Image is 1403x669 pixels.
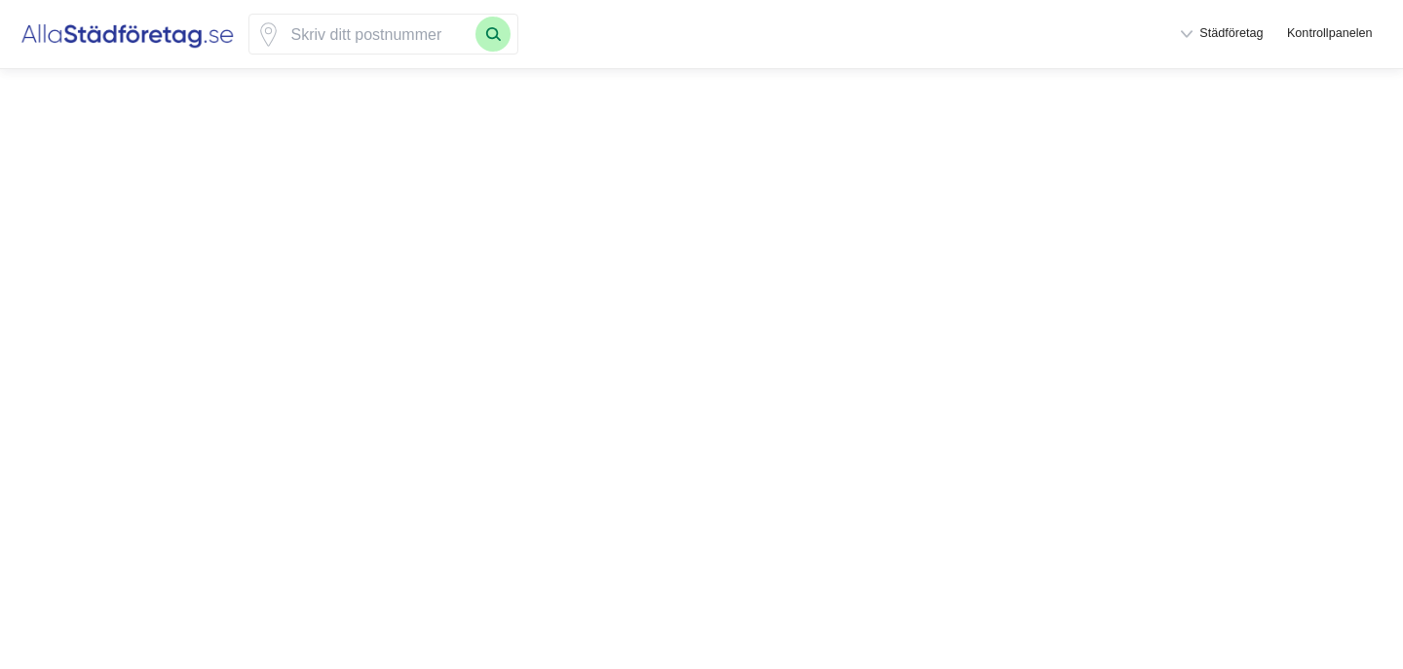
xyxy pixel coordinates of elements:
span: Städföretag [1199,25,1263,43]
button: Sök med postnummer [475,17,511,52]
img: Alla Städföretag [20,19,235,50]
span: Klicka för att använda din position. [256,22,281,47]
a: Kontrollpanelen [1287,25,1373,43]
input: Skriv ditt postnummer [281,15,475,54]
svg: Pin / Karta [256,22,281,47]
